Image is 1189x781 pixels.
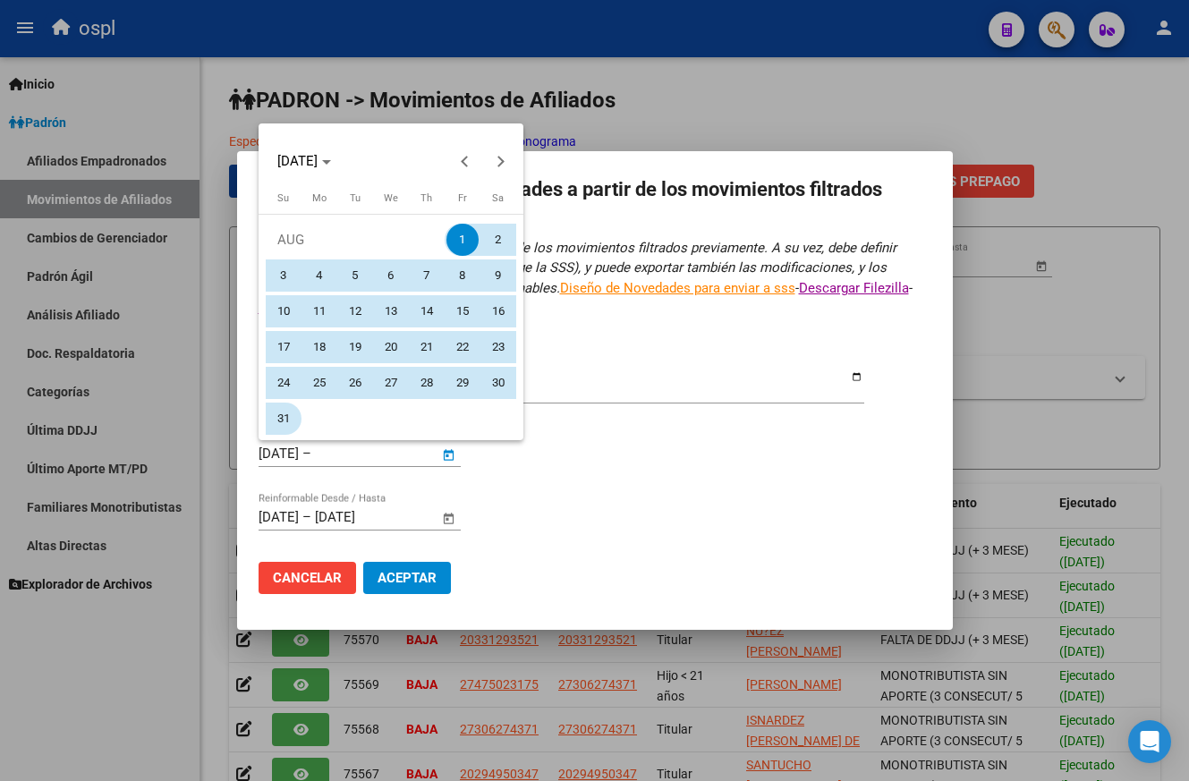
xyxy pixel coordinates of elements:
button: August 22, 2025 [445,329,480,365]
span: 22 [446,331,479,363]
button: August 31, 2025 [266,401,301,437]
button: August 10, 2025 [266,293,301,329]
span: 9 [482,259,514,292]
span: 5 [339,259,371,292]
button: August 12, 2025 [337,293,373,329]
button: Previous month [446,143,482,179]
span: 4 [303,259,335,292]
span: 30 [482,367,514,399]
td: AUG [266,222,445,258]
span: 2 [482,224,514,256]
span: 24 [268,367,300,399]
button: August 25, 2025 [301,365,337,401]
span: 17 [268,331,300,363]
button: August 5, 2025 [337,258,373,293]
span: 26 [339,367,371,399]
span: 29 [446,367,479,399]
span: 12 [339,295,371,327]
div: Open Intercom Messenger [1128,720,1171,763]
button: August 4, 2025 [301,258,337,293]
button: August 28, 2025 [409,365,445,401]
span: 18 [303,331,335,363]
button: August 14, 2025 [409,293,445,329]
span: 16 [482,295,514,327]
span: [DATE] [277,153,318,169]
span: 13 [375,295,407,327]
button: August 3, 2025 [266,258,301,293]
span: Su [277,192,289,204]
button: August 15, 2025 [445,293,480,329]
span: 28 [411,367,443,399]
button: August 26, 2025 [337,365,373,401]
span: 27 [375,367,407,399]
span: Sa [492,192,504,204]
span: 1 [446,224,479,256]
button: August 20, 2025 [373,329,409,365]
button: August 30, 2025 [480,365,516,401]
span: 6 [375,259,407,292]
button: August 16, 2025 [480,293,516,329]
span: 11 [303,295,335,327]
span: 3 [268,259,300,292]
span: 31 [268,403,300,435]
button: August 17, 2025 [266,329,301,365]
span: 14 [411,295,443,327]
span: 15 [446,295,479,327]
button: August 8, 2025 [445,258,480,293]
button: August 18, 2025 [301,329,337,365]
button: August 24, 2025 [266,365,301,401]
button: August 6, 2025 [373,258,409,293]
span: 7 [411,259,443,292]
span: Th [420,192,432,204]
button: August 21, 2025 [409,329,445,365]
button: August 1, 2025 [445,222,480,258]
button: August 13, 2025 [373,293,409,329]
span: 10 [268,295,300,327]
button: Choose month and year [270,145,338,177]
span: 8 [446,259,479,292]
span: We [384,192,398,204]
span: 25 [303,367,335,399]
button: Next month [482,143,518,179]
button: August 29, 2025 [445,365,480,401]
span: 23 [482,331,514,363]
span: 20 [375,331,407,363]
button: August 7, 2025 [409,258,445,293]
button: August 2, 2025 [480,222,516,258]
button: August 27, 2025 [373,365,409,401]
span: 19 [339,331,371,363]
button: August 23, 2025 [480,329,516,365]
button: August 9, 2025 [480,258,516,293]
span: Fr [458,192,467,204]
button: August 19, 2025 [337,329,373,365]
button: August 11, 2025 [301,293,337,329]
span: Tu [350,192,361,204]
span: Mo [312,192,327,204]
span: 21 [411,331,443,363]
